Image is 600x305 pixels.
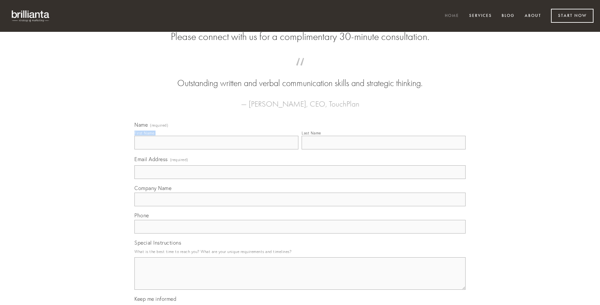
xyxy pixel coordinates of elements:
[134,185,171,191] span: Company Name
[134,247,466,256] p: What is the best time to reach you? What are your unique requirements and timelines?
[520,11,545,21] a: About
[145,64,455,90] blockquote: Outstanding written and verbal communication skills and strategic thinking.
[134,239,181,246] span: Special Instructions
[134,121,148,128] span: Name
[145,90,455,110] figcaption: — [PERSON_NAME], CEO, TouchPlan
[497,11,519,21] a: Blog
[134,31,466,43] h2: Please connect with us for a complimentary 30-minute consultation.
[551,9,594,23] a: Start Now
[134,296,176,302] span: Keep me informed
[134,156,168,162] span: Email Address
[170,155,188,164] span: (required)
[6,6,55,25] img: brillianta - research, strategy, marketing
[145,64,455,77] span: “
[150,123,168,127] span: (required)
[134,212,149,219] span: Phone
[441,11,463,21] a: Home
[465,11,496,21] a: Services
[134,131,154,135] div: First Name
[302,131,321,135] div: Last Name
